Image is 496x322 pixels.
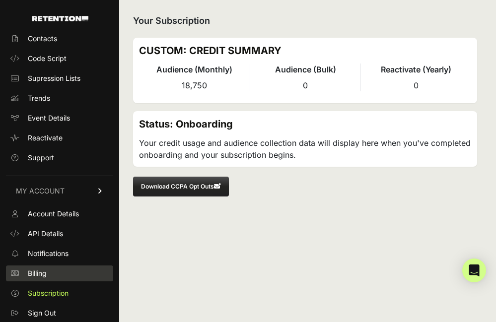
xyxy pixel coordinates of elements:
span: Supression Lists [28,73,80,83]
img: Retention.com [32,16,88,21]
a: Code Script [6,51,113,66]
a: MY ACCOUNT [6,176,113,206]
h4: Audience (Monthly) [139,64,250,75]
h4: Reactivate (Yearly) [361,64,471,75]
span: Contacts [28,34,57,44]
span: 18,750 [182,80,207,90]
a: Reactivate [6,130,113,146]
a: API Details [6,226,113,242]
a: Supression Lists [6,70,113,86]
span: 0 [303,80,308,90]
span: API Details [28,229,63,239]
a: Account Details [6,206,113,222]
a: Billing [6,265,113,281]
a: Contacts [6,31,113,47]
a: Subscription [6,285,113,301]
a: Support [6,150,113,166]
h3: Status: Onboarding [139,117,471,131]
a: Sign Out [6,305,113,321]
span: Event Details [28,113,70,123]
a: Notifications [6,246,113,261]
span: Support [28,153,54,163]
h3: CUSTOM: CREDIT SUMMARY [139,44,471,58]
div: Open Intercom Messenger [462,258,486,282]
h2: Your Subscription [133,14,477,28]
span: Notifications [28,249,69,258]
span: Trends [28,93,50,103]
a: Event Details [6,110,113,126]
button: Download CCPA Opt Outs [133,177,229,196]
span: Your credit usage and audience collection data will display here when you've completed onboarding... [139,138,471,160]
span: Subscription [28,288,69,298]
span: MY ACCOUNT [16,186,65,196]
span: Code Script [28,54,67,64]
a: Trends [6,90,113,106]
span: Billing [28,268,47,278]
span: Reactivate [28,133,63,143]
h4: Audience (Bulk) [250,64,360,75]
span: Sign Out [28,308,56,318]
span: 0 [414,80,419,90]
span: Account Details [28,209,79,219]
